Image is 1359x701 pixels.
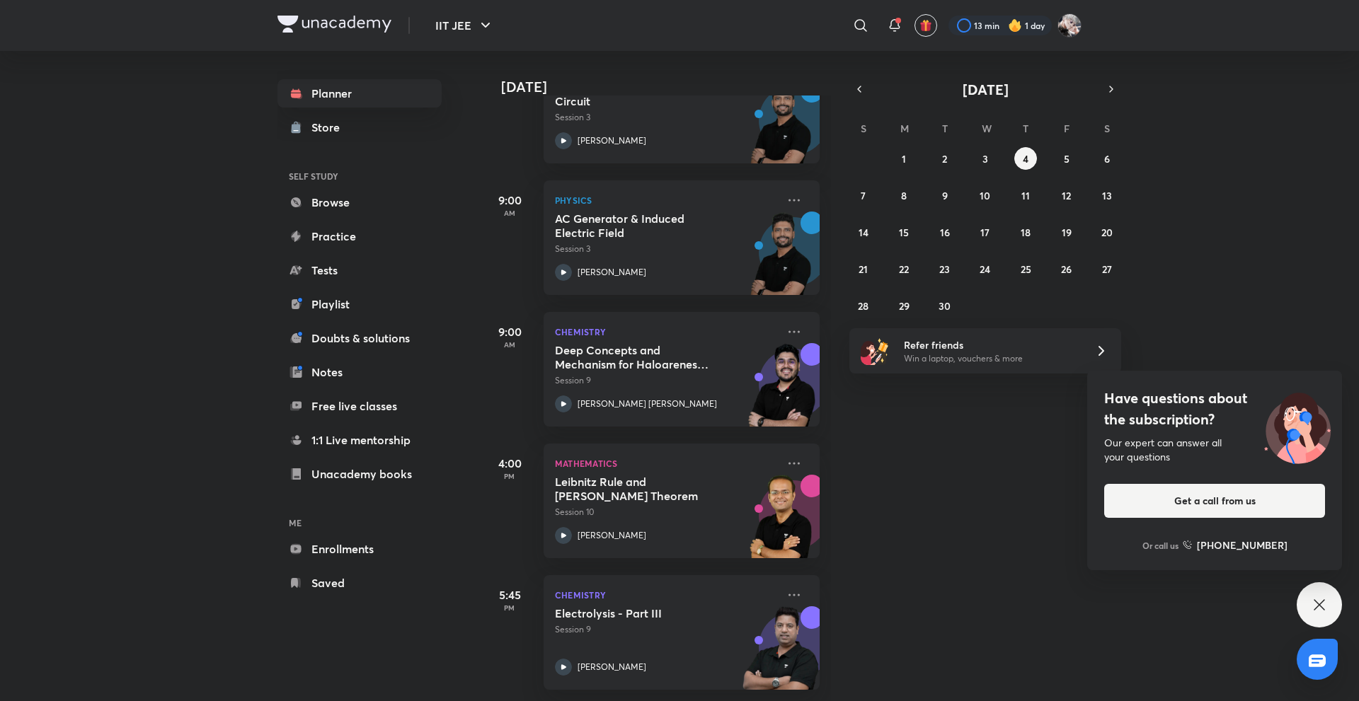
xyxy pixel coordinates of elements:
abbr: September 7, 2025 [861,189,866,202]
button: September 17, 2025 [974,221,997,243]
button: Get a call from us [1104,484,1325,518]
p: PM [481,603,538,612]
p: Session 9 [555,374,777,387]
p: Win a laptop, vouchers & more [904,352,1078,365]
button: avatar [914,14,937,37]
button: September 2, 2025 [934,147,956,170]
p: Mathematics [555,455,777,472]
button: September 25, 2025 [1014,257,1037,280]
p: Chemistry [555,323,777,340]
button: September 30, 2025 [934,294,956,317]
abbr: Wednesday [982,122,992,135]
abbr: September 8, 2025 [901,189,907,202]
abbr: September 21, 2025 [859,262,868,276]
a: Practice [277,222,442,250]
p: [PERSON_NAME] [578,134,646,147]
a: Doubts & solutions [277,324,442,352]
p: Chemistry [555,586,777,603]
p: Session 3 [555,111,777,124]
a: Saved [277,569,442,597]
abbr: Tuesday [942,122,948,135]
p: Session 3 [555,243,777,255]
img: unacademy [742,80,820,178]
a: 1:1 Live mentorship [277,426,442,454]
abbr: Thursday [1023,122,1028,135]
button: September 10, 2025 [974,184,997,207]
h5: 4:00 [481,455,538,472]
button: September 6, 2025 [1096,147,1118,170]
button: September 28, 2025 [852,294,875,317]
abbr: September 18, 2025 [1021,226,1031,239]
p: Physics [555,192,777,209]
abbr: September 17, 2025 [980,226,990,239]
button: September 19, 2025 [1055,221,1078,243]
abbr: September 30, 2025 [939,299,951,313]
p: [PERSON_NAME] [578,529,646,542]
h6: ME [277,511,442,535]
button: September 8, 2025 [893,184,915,207]
abbr: September 16, 2025 [940,226,950,239]
h5: Leibnitz Rule and Walli's Theorem [555,475,731,503]
div: Store [311,119,348,136]
abbr: Friday [1064,122,1070,135]
h4: Have questions about the subscription? [1104,388,1325,430]
button: September 1, 2025 [893,147,915,170]
abbr: September 9, 2025 [942,189,948,202]
abbr: September 14, 2025 [859,226,868,239]
h5: 9:00 [481,323,538,340]
abbr: September 4, 2025 [1023,152,1028,166]
button: September 21, 2025 [852,257,875,280]
button: [DATE] [869,79,1101,99]
abbr: September 15, 2025 [899,226,909,239]
p: AM [481,209,538,217]
button: September 18, 2025 [1014,221,1037,243]
p: PM [481,472,538,480]
abbr: September 29, 2025 [899,299,910,313]
abbr: September 20, 2025 [1101,226,1113,239]
abbr: September 22, 2025 [899,262,909,276]
img: avatar [919,19,932,32]
img: unacademy [742,343,820,441]
a: Tests [277,256,442,284]
button: September 7, 2025 [852,184,875,207]
h6: Refer friends [904,337,1078,352]
a: Notes [277,358,442,386]
abbr: September 27, 2025 [1102,262,1112,276]
button: September 15, 2025 [893,221,915,243]
h5: Electrolysis - Part III [555,606,731,620]
img: ttu_illustration_new.svg [1253,388,1342,464]
abbr: Sunday [861,122,866,135]
button: September 16, 2025 [934,221,956,243]
button: September 4, 2025 [1014,147,1037,170]
button: September 29, 2025 [893,294,915,317]
button: September 22, 2025 [893,257,915,280]
img: streak [1008,18,1022,33]
abbr: September 3, 2025 [982,152,988,166]
button: September 13, 2025 [1096,184,1118,207]
button: September 27, 2025 [1096,257,1118,280]
img: unacademy [742,475,820,572]
abbr: September 12, 2025 [1062,189,1071,202]
p: Session 9 [555,623,777,636]
button: September 3, 2025 [974,147,997,170]
div: Our expert can answer all your questions [1104,436,1325,464]
a: Free live classes [277,392,442,420]
p: Or call us [1142,539,1179,552]
abbr: Saturday [1104,122,1110,135]
abbr: September 6, 2025 [1104,152,1110,166]
button: September 5, 2025 [1055,147,1078,170]
abbr: September 25, 2025 [1021,262,1031,276]
abbr: September 19, 2025 [1062,226,1072,239]
span: [DATE] [963,80,1009,99]
button: September 24, 2025 [974,257,997,280]
h5: 9:00 [481,192,538,209]
p: AM [481,340,538,349]
abbr: September 10, 2025 [980,189,990,202]
h4: [DATE] [501,79,834,95]
h5: AC Generator & Induced Electric Field [555,212,731,240]
a: Enrollments [277,535,442,563]
abbr: September 5, 2025 [1064,152,1070,166]
h5: Deep Concepts and Mechanism for Haloarenes including all CPs with Core Probs [555,343,731,371]
img: Navin Raj [1057,13,1082,37]
abbr: September 26, 2025 [1061,262,1072,276]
